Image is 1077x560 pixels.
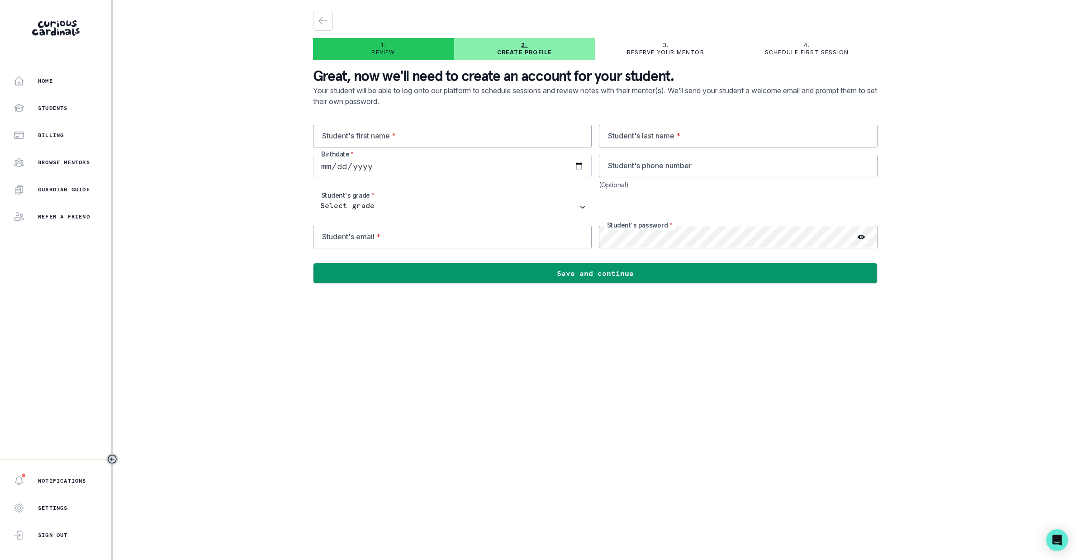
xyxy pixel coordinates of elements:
p: Great, now we'll need to create an account for your student. [313,67,878,85]
p: Refer a friend [38,213,90,220]
p: 1. [381,42,385,49]
p: Review [371,49,395,56]
img: Curious Cardinals Logo [32,20,80,36]
button: Toggle sidebar [106,453,118,465]
p: Your student will be able to log onto our platform to schedule sessions and review notes with the... [313,85,878,125]
p: Home [38,77,53,85]
p: 4. [804,42,810,49]
button: Save and continue [313,263,878,284]
div: (Optional) [599,181,878,189]
p: Students [38,104,68,112]
p: Settings [38,504,68,512]
p: Reserve your mentor [627,49,704,56]
p: Guardian Guide [38,186,90,193]
p: Notifications [38,477,86,484]
p: 3. [663,42,669,49]
p: Browse Mentors [38,159,90,166]
p: 2. [521,42,527,49]
div: Open Intercom Messenger [1046,529,1068,551]
p: Schedule first session [765,49,849,56]
p: Create profile [497,49,552,56]
p: Sign Out [38,532,68,539]
p: Billing [38,132,64,139]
